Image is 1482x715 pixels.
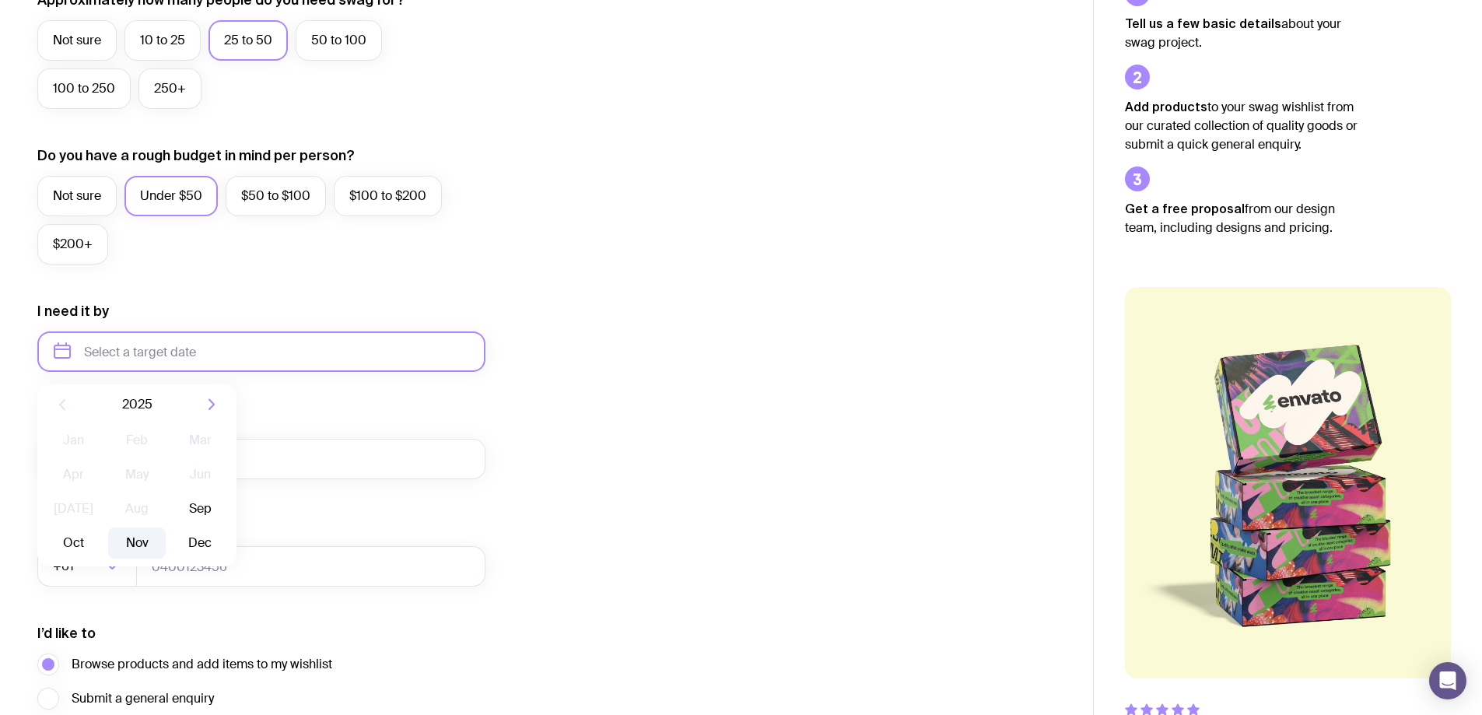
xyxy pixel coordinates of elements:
[1429,662,1466,699] div: Open Intercom Messenger
[72,655,332,674] span: Browse products and add items to my wishlist
[37,302,109,321] label: I need it by
[108,425,165,456] button: Feb
[37,146,355,165] label: Do you have a rough budget in mind per person?
[1125,199,1358,237] p: from our design team, including designs and pricing.
[53,546,77,587] span: +61
[1125,202,1245,216] strong: Get a free proposal
[1125,100,1207,114] strong: Add products
[45,527,102,559] button: Oct
[122,395,152,414] span: 2025
[45,425,102,456] button: Jan
[172,527,229,559] button: Dec
[334,176,442,216] label: $100 to $200
[77,546,101,587] input: Search for option
[37,546,137,587] div: Search for option
[45,459,102,490] button: Apr
[172,493,229,524] button: Sep
[172,459,229,490] button: Jun
[37,331,485,372] input: Select a target date
[108,527,165,559] button: Nov
[1125,14,1358,52] p: about your swag project.
[37,176,117,216] label: Not sure
[108,493,165,524] button: Aug
[37,624,96,643] label: I’d like to
[72,689,214,708] span: Submit a general enquiry
[138,68,201,109] label: 250+
[124,20,201,61] label: 10 to 25
[226,176,326,216] label: $50 to $100
[1125,16,1281,30] strong: Tell us a few basic details
[124,176,218,216] label: Under $50
[108,459,165,490] button: May
[136,546,485,587] input: 0400123456
[208,20,288,61] label: 25 to 50
[296,20,382,61] label: 50 to 100
[45,493,102,524] button: [DATE]
[37,224,108,265] label: $200+
[1125,97,1358,154] p: to your swag wishlist from our curated collection of quality goods or submit a quick general enqu...
[37,68,131,109] label: 100 to 250
[172,425,229,456] button: Mar
[37,439,485,479] input: you@email.com
[37,20,117,61] label: Not sure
